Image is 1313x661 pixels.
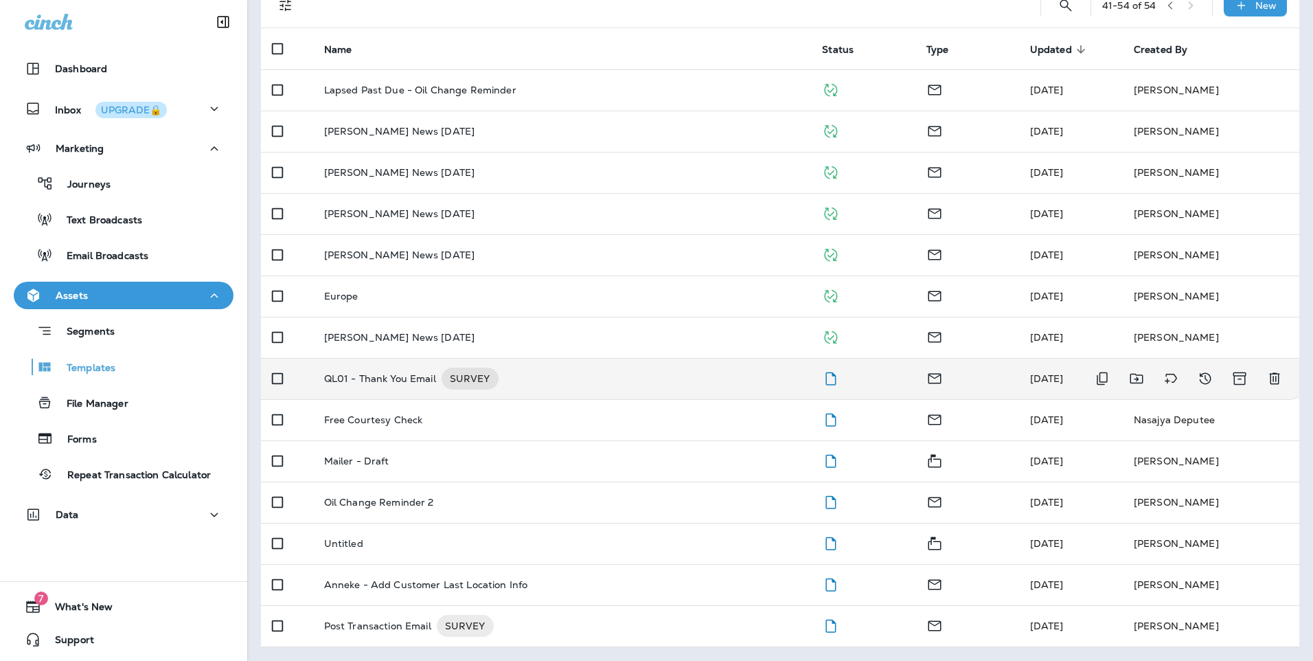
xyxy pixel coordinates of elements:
[1123,365,1150,392] button: Move to folder
[1030,537,1064,550] span: Anneke Cannon
[822,43,871,56] span: Status
[822,577,839,590] span: Draft
[56,509,79,520] p: Data
[53,214,142,227] p: Text Broadcasts
[54,434,97,447] p: Forms
[324,167,475,178] p: [PERSON_NAME] News [DATE]
[926,371,943,383] span: Email
[1030,579,1064,591] span: Anneke Cannon
[1123,111,1299,152] td: [PERSON_NAME]
[1123,564,1299,605] td: [PERSON_NAME]
[1030,331,1064,344] span: Miranda Gilbert
[14,282,233,309] button: Assets
[324,85,516,96] p: Lapsed Past Due - Oil Change Reminder
[204,8,242,36] button: Collapse Sidebar
[822,289,839,301] span: Published
[1123,193,1299,234] td: [PERSON_NAME]
[1157,365,1185,392] button: Add tags
[926,82,943,95] span: Email
[53,250,148,263] p: Email Broadcasts
[822,82,839,95] span: Published
[14,55,233,82] button: Dashboard
[926,165,943,177] span: Email
[324,615,431,637] p: Post Transaction Email
[926,412,943,425] span: Email
[324,538,363,549] p: Untitled
[926,536,943,548] span: Mailer
[822,536,839,548] span: Draft
[1030,496,1064,508] span: Miranda Gilbert
[1123,482,1299,523] td: [PERSON_NAME]
[54,469,211,482] p: Repeat Transaction Calculator
[1030,125,1064,137] span: Miranda Gilbert
[926,44,949,56] span: Type
[437,615,494,637] div: SURVEY
[56,143,104,154] p: Marketing
[822,371,839,383] span: Draft
[1226,365,1254,392] button: Archive
[1123,523,1299,564] td: [PERSON_NAME]
[1030,44,1072,56] span: Updated
[34,592,48,605] span: 7
[1030,249,1064,261] span: Miranda Gilbert
[14,316,233,346] button: Segments
[101,105,161,115] div: UPGRADE🔒
[53,362,115,375] p: Templates
[822,124,839,136] span: Published
[822,247,839,260] span: Published
[14,240,233,269] button: Email Broadcasts
[926,206,943,219] span: Email
[1030,372,1064,385] span: Priscilla Valverde
[822,618,839,631] span: Draft
[54,179,111,192] p: Journeys
[53,398,128,411] p: File Manager
[1134,43,1205,56] span: Created By
[324,126,475,137] p: [PERSON_NAME] News [DATE]
[1030,290,1064,302] span: Joe Albert-Courchaine
[324,332,475,343] p: [PERSON_NAME] News [DATE]
[926,618,943,631] span: Email
[14,388,233,417] button: File Manager
[14,95,233,122] button: InboxUPGRADE🔒
[14,460,233,489] button: Repeat Transaction Calculator
[41,601,113,618] span: What's New
[1134,44,1187,56] span: Created By
[95,102,167,118] button: UPGRADE🔒
[324,208,475,219] p: [PERSON_NAME] News [DATE]
[41,634,94,651] span: Support
[822,453,839,466] span: Draft
[55,63,107,74] p: Dashboard
[926,330,943,342] span: Email
[1123,317,1299,358] td: [PERSON_NAME]
[1030,620,1064,632] span: [DATE]
[55,102,167,116] p: Inbox
[53,326,115,339] p: Segments
[926,453,943,466] span: Mailer
[324,579,528,590] p: Anneke - Add Customer Last Location Info
[1191,365,1219,392] button: View Changelog
[926,43,967,56] span: Type
[1030,166,1064,179] span: Miranda Gilbert
[1030,84,1064,96] span: Nasajya Deputee
[926,124,943,136] span: Email
[324,291,358,302] p: Europe
[1030,208,1064,220] span: Miranda Gilbert
[822,495,839,507] span: Draft
[1123,605,1299,647] td: [PERSON_NAME]
[14,135,233,162] button: Marketing
[14,501,233,528] button: Data
[324,368,436,390] p: QL01 - Thank You Email
[442,368,499,390] div: SURVEY
[1123,399,1299,440] td: Nasajya Deputee
[926,289,943,301] span: Email
[14,169,233,198] button: Journeys
[14,593,233,620] button: 7What's New
[442,372,499,385] span: SURVEY
[324,249,475,260] p: [PERSON_NAME] News [DATE]
[1030,43,1090,56] span: Updated
[324,456,389,467] p: Mailer - Draft
[324,44,352,56] span: Name
[14,626,233,653] button: Support
[1123,276,1299,317] td: [PERSON_NAME]
[822,206,839,219] span: Published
